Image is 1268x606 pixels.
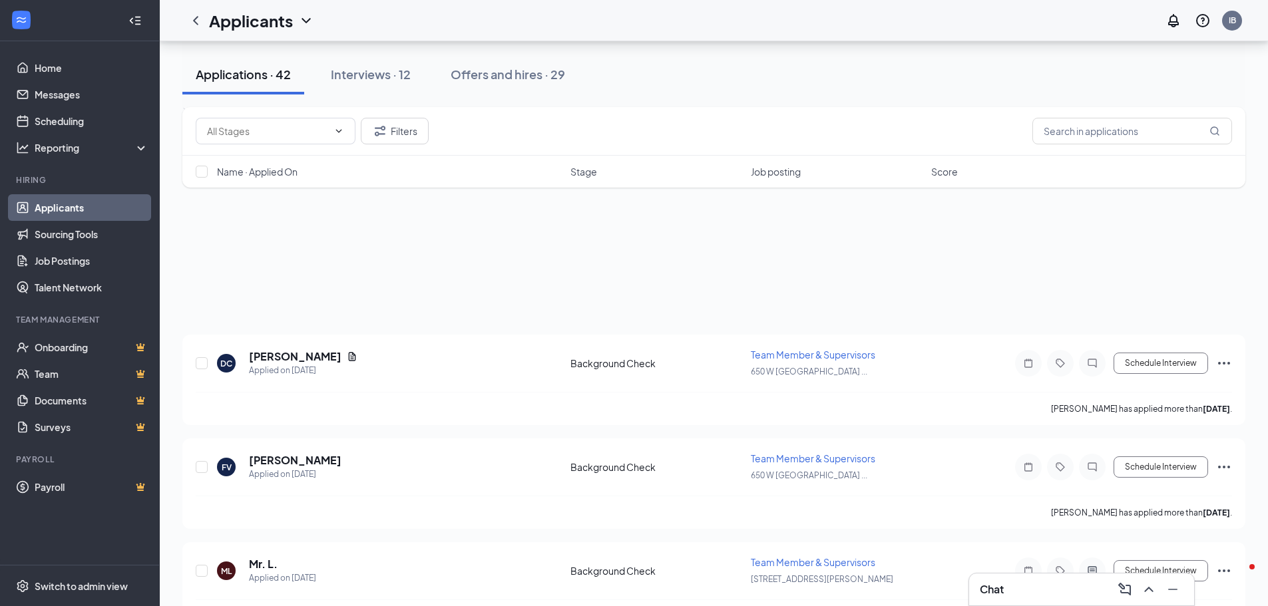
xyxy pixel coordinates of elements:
[347,351,357,362] svg: Document
[1216,355,1232,371] svg: Ellipses
[1162,579,1183,600] button: Minimize
[751,470,867,480] span: 650 W [GEOGRAPHIC_DATA] ...
[249,453,341,468] h5: [PERSON_NAME]
[751,349,875,361] span: Team Member & Supervisors
[209,9,293,32] h1: Applicants
[1051,403,1232,414] p: [PERSON_NAME] has applied more than .
[1203,508,1230,518] b: [DATE]
[35,334,148,361] a: OnboardingCrown
[1216,563,1232,579] svg: Ellipses
[35,55,148,81] a: Home
[1165,13,1181,29] svg: Notifications
[1114,579,1136,600] button: ComposeMessage
[1052,462,1068,472] svg: Tag
[35,579,128,593] div: Switch to admin view
[931,165,958,178] span: Score
[298,13,314,29] svg: ChevronDown
[1141,581,1157,597] svg: ChevronUp
[249,349,341,364] h5: [PERSON_NAME]
[451,66,565,82] div: Offers and hires · 29
[570,460,743,474] div: Background Check
[751,574,893,584] span: [STREET_ADDRESS][PERSON_NAME]
[249,557,278,571] h5: Mr. L.
[751,556,875,568] span: Team Member & Supervisors
[217,165,298,178] span: Name · Applied On
[570,357,743,370] div: Background Check
[372,123,388,139] svg: Filter
[570,564,743,577] div: Background Check
[35,387,148,414] a: DocumentsCrown
[1138,579,1160,600] button: ChevronUp
[1020,565,1036,576] svg: Note
[1114,456,1208,478] button: Schedule Interview
[1052,358,1068,369] svg: Tag
[221,565,232,577] div: ML
[570,165,597,178] span: Stage
[1114,353,1208,374] button: Schedule Interview
[15,13,28,27] svg: WorkstreamLogo
[1203,404,1230,414] b: [DATE]
[1084,358,1100,369] svg: ChatInactive
[980,582,1004,597] h3: Chat
[16,454,146,465] div: Payroll
[1052,565,1068,576] svg: Tag
[1032,118,1232,144] input: Search in applications
[35,194,148,221] a: Applicants
[1209,126,1220,136] svg: MagnifyingGlass
[249,468,341,481] div: Applied on [DATE]
[751,165,801,178] span: Job posting
[222,462,232,473] div: FV
[35,81,148,108] a: Messages
[35,247,148,274] a: Job Postings
[220,358,232,369] div: DC
[1114,560,1208,581] button: Schedule Interview
[35,221,148,247] a: Sourcing Tools
[249,364,357,377] div: Applied on [DATE]
[35,108,148,134] a: Scheduling
[207,124,328,138] input: All Stages
[249,571,316,585] div: Applied on [DATE]
[35,141,149,154] div: Reporting
[16,174,146,186] div: Hiring
[1229,15,1236,26] div: IB
[1216,459,1232,475] svg: Ellipses
[128,14,142,27] svg: Collapse
[196,66,291,82] div: Applications · 42
[35,274,148,301] a: Talent Network
[1195,13,1211,29] svg: QuestionInfo
[1051,507,1232,518] p: [PERSON_NAME] has applied more than .
[16,314,146,325] div: Team Management
[16,141,29,154] svg: Analysis
[1020,462,1036,472] svg: Note
[188,13,204,29] svg: ChevronLeft
[751,452,875,464] span: Team Member & Supervisors
[331,66,411,82] div: Interviews · 12
[35,414,148,440] a: SurveysCrown
[1084,565,1100,576] svg: ActiveChat
[751,367,867,377] span: 650 W [GEOGRAPHIC_DATA] ...
[361,118,429,144] button: Filter Filters
[1165,581,1181,597] svg: Minimize
[333,126,344,136] svg: ChevronDown
[1084,462,1100,472] svg: ChatInactive
[1223,561,1255,593] iframe: Intercom live chat
[16,579,29,593] svg: Settings
[1020,358,1036,369] svg: Note
[35,361,148,387] a: TeamCrown
[1117,581,1133,597] svg: ComposeMessage
[35,474,148,500] a: PayrollCrown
